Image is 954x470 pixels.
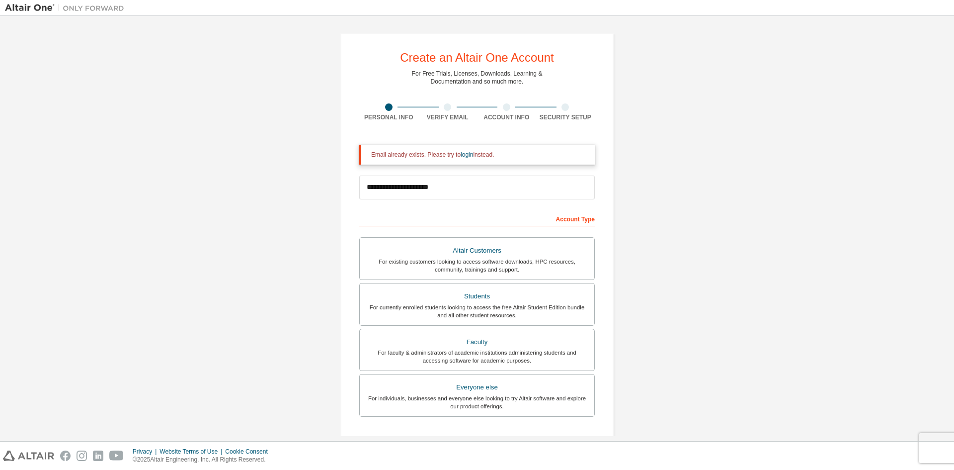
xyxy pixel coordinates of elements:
[412,70,543,86] div: For Free Trials, Licenses, Downloads, Learning & Documentation and so much more.
[359,113,418,121] div: Personal Info
[359,210,595,226] div: Account Type
[359,432,595,448] div: Your Profile
[536,113,595,121] div: Security Setup
[133,456,274,464] p: © 2025 Altair Engineering, Inc. All Rights Reserved.
[366,258,588,274] div: For existing customers looking to access software downloads, HPC resources, community, trainings ...
[77,451,87,461] img: instagram.svg
[477,113,536,121] div: Account Info
[418,113,477,121] div: Verify Email
[133,448,159,456] div: Privacy
[366,380,588,394] div: Everyone else
[400,52,554,64] div: Create an Altair One Account
[461,151,473,158] a: login
[371,151,587,159] div: Email already exists. Please try to instead.
[109,451,124,461] img: youtube.svg
[366,289,588,303] div: Students
[225,448,273,456] div: Cookie Consent
[366,244,588,258] div: Altair Customers
[3,451,54,461] img: altair_logo.svg
[5,3,129,13] img: Altair One
[366,394,588,410] div: For individuals, businesses and everyone else looking to try Altair software and explore our prod...
[366,303,588,319] div: For currently enrolled students looking to access the free Altair Student Edition bundle and all ...
[93,451,103,461] img: linkedin.svg
[366,335,588,349] div: Faculty
[159,448,225,456] div: Website Terms of Use
[60,451,71,461] img: facebook.svg
[366,349,588,365] div: For faculty & administrators of academic institutions administering students and accessing softwa...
